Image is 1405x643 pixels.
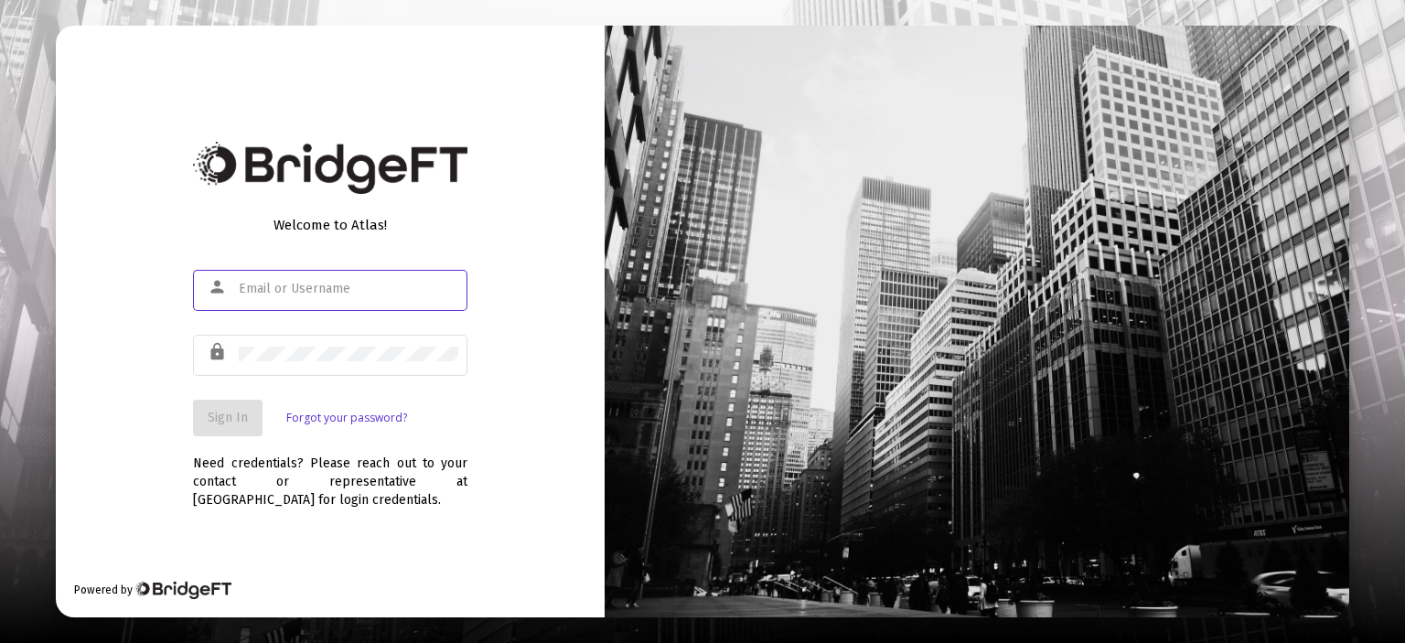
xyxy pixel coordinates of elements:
[286,409,407,427] a: Forgot your password?
[193,400,263,436] button: Sign In
[193,142,467,194] img: Bridge Financial Technology Logo
[208,341,230,363] mat-icon: lock
[208,276,230,298] mat-icon: person
[134,581,231,599] img: Bridge Financial Technology Logo
[193,436,467,509] div: Need credentials? Please reach out to your contact or representative at [GEOGRAPHIC_DATA] for log...
[74,581,231,599] div: Powered by
[239,282,458,296] input: Email or Username
[193,216,467,234] div: Welcome to Atlas!
[208,410,248,425] span: Sign In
